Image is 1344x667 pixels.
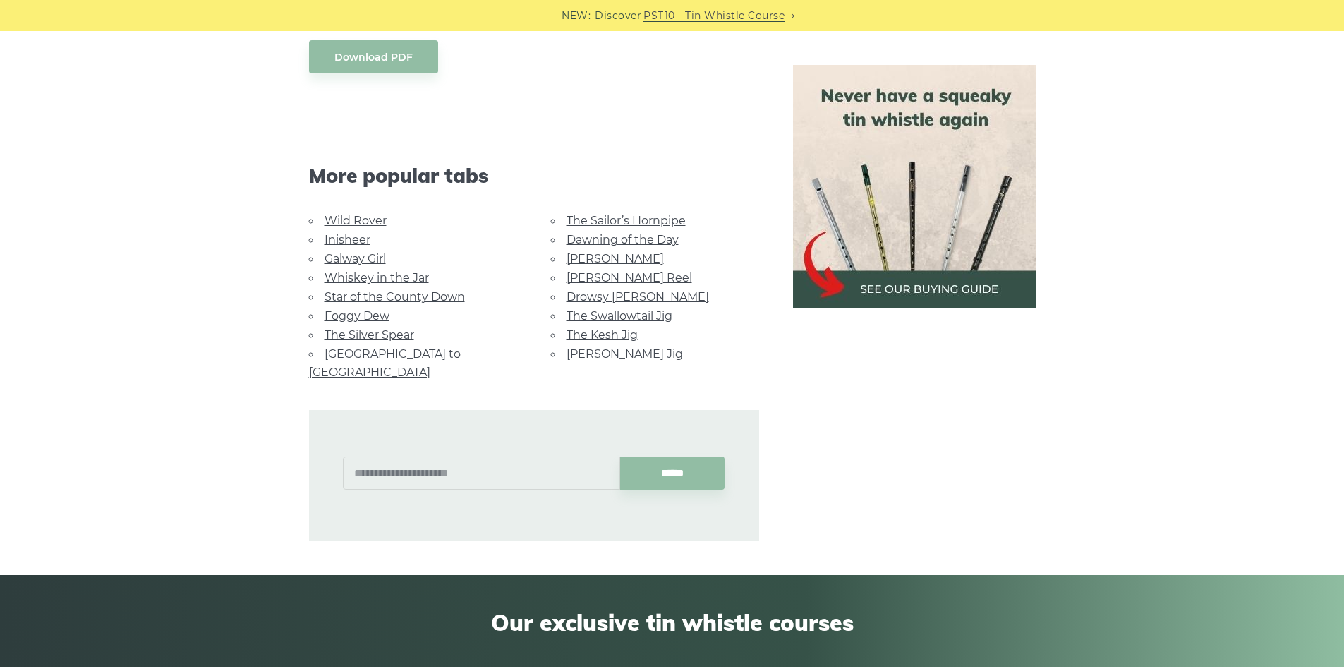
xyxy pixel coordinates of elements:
a: The Kesh Jig [567,328,638,342]
a: Foggy Dew [325,309,389,323]
span: Our exclusive tin whistle courses [274,609,1070,636]
a: The Sailor’s Hornpipe [567,214,686,227]
span: NEW: [562,8,591,24]
a: The Swallowtail Jig [567,309,672,323]
a: PST10 - Tin Whistle Course [643,8,785,24]
a: [GEOGRAPHIC_DATA] to [GEOGRAPHIC_DATA] [309,347,461,379]
a: [PERSON_NAME] Reel [567,271,692,284]
a: Whiskey in the Jar [325,271,429,284]
a: Dawning of the Day [567,233,679,246]
a: Download PDF [309,40,438,73]
a: The Silver Spear [325,328,414,342]
a: Star of the County Down [325,290,465,304]
a: Inisheer [325,233,370,246]
a: Wild Rover [325,214,387,227]
a: [PERSON_NAME] [567,252,664,265]
a: [PERSON_NAME] Jig [567,347,683,361]
a: Galway Girl [325,252,386,265]
a: Drowsy [PERSON_NAME] [567,290,709,304]
img: tin whistle buying guide [793,65,1036,308]
span: Discover [595,8,641,24]
span: More popular tabs [309,164,759,188]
